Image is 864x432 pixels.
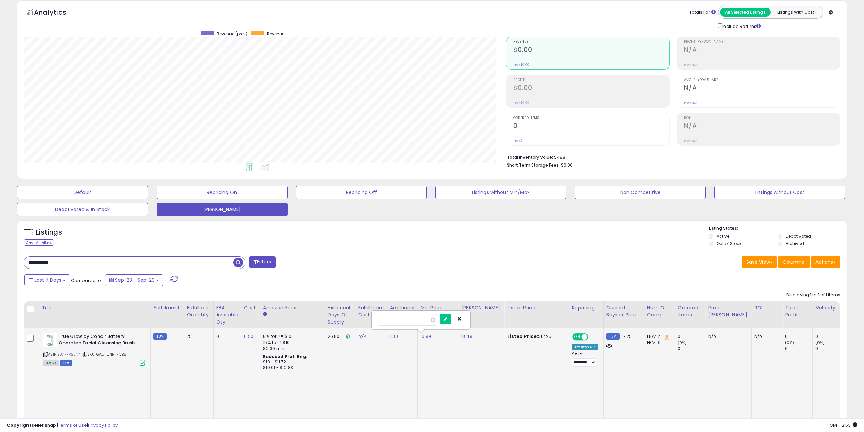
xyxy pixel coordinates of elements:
a: 6.50 [244,333,254,340]
button: Repricing Off [296,186,427,199]
div: Additional Cost [390,304,415,318]
div: $0.30 min [263,346,319,352]
small: Prev: $0.00 [513,101,529,105]
small: (0%) [785,340,794,345]
div: Ordered Items [678,304,702,318]
div: Profit [PERSON_NAME] [708,304,749,318]
div: 8% for <= $10 [263,333,319,340]
div: Include Returns [713,22,769,30]
li: $488 [507,153,835,161]
div: $10.01 - $10.83 [263,365,319,371]
button: Deactivated & In Stock [17,203,148,216]
a: Terms of Use [58,422,87,428]
div: Current Buybox Price [606,304,641,318]
span: Ordered Items [513,116,669,120]
b: Short Term Storage Fees: [507,162,560,168]
button: All Selected Listings [720,8,771,17]
span: Profit [PERSON_NAME] [684,40,840,44]
small: Prev: N/A [684,101,697,105]
div: $10 - $11.72 [263,359,319,365]
div: FBA: 2 [647,333,669,340]
span: | SKU: GAD-CNR-FCB6-1 [82,351,130,357]
div: FBM: 0 [647,340,669,346]
div: 0 [678,346,705,352]
small: Amazon Fees. [263,311,267,317]
div: 0 [785,346,812,352]
div: Fulfillable Quantity [187,304,210,318]
small: FBM [606,333,620,340]
div: Fulfillment Cost [358,304,384,318]
span: Sep-23 - Sep-29 [115,277,155,283]
label: Active [717,233,729,239]
button: Sep-23 - Sep-29 [105,274,163,286]
p: Listing States: [709,225,847,232]
button: Repricing On [157,186,288,199]
small: FBM [153,333,167,340]
button: Listings without Min/Max [435,186,566,199]
div: 15% for > $10 [263,340,319,346]
div: 0 [815,346,843,352]
b: True Glow by Conair Battery Operated Facial Cleansing Brush [59,333,141,348]
a: B07FFV25N4 [57,351,81,357]
span: Last 7 Days [35,277,61,283]
div: Cost [244,304,257,311]
span: Profit [513,78,669,82]
div: N/A [708,333,746,340]
div: FBA Available Qty [216,304,238,326]
a: N/A [358,333,366,340]
small: Prev: $0.00 [513,63,529,67]
div: 0 [678,333,705,340]
div: N/A [754,333,777,340]
div: 0 [216,333,236,340]
span: ON [573,334,582,340]
b: Listed Price: [507,333,538,340]
span: Columns [783,259,804,265]
div: Totals For [689,9,716,16]
h2: N/A [684,84,840,93]
div: Velocity [815,304,840,311]
span: 2025-10-8 12:53 GMT [830,422,857,428]
small: Prev: N/A [684,63,697,67]
h2: N/A [684,122,840,131]
button: [PERSON_NAME] [157,203,288,216]
a: 1.30 [390,333,398,340]
h5: Analytics [34,7,79,19]
span: FBM [60,360,72,366]
a: 18.49 [461,333,472,340]
span: All listings currently available for purchase on Amazon [43,360,59,366]
button: Default [17,186,148,199]
h5: Listings [36,228,62,237]
div: Displaying 1 to 1 of 1 items [786,292,840,298]
span: Avg. Buybox Share [684,78,840,82]
div: seller snap | | [7,422,118,429]
div: Amazon Fees [263,304,322,311]
div: Preset: [572,351,598,367]
div: Amazon AI * [572,344,598,350]
small: (0%) [815,340,825,345]
span: $0.00 [561,162,573,168]
div: Title [42,304,148,311]
h2: $0.00 [513,84,669,93]
div: 0 [785,333,812,340]
span: Revenue [513,40,669,44]
span: Compared to: [71,277,102,284]
label: Archived [786,241,804,246]
div: ASIN: [43,333,145,365]
a: Privacy Policy [88,422,118,428]
div: [PERSON_NAME] [461,304,501,311]
button: Columns [778,256,810,268]
h2: N/A [684,46,840,55]
div: Min Price [420,304,455,311]
div: ROI [754,304,779,311]
label: Deactivated [786,233,811,239]
button: Filters [249,256,275,268]
small: (0%) [678,340,687,345]
div: $17.25 [507,333,564,340]
span: ROI [684,116,840,120]
h2: 0 [513,122,669,131]
button: Listings without Cost [714,186,845,199]
h2: $0.00 [513,46,669,55]
button: Last 7 Days [24,274,70,286]
small: Prev: 0 [513,139,523,143]
button: Actions [811,256,840,268]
